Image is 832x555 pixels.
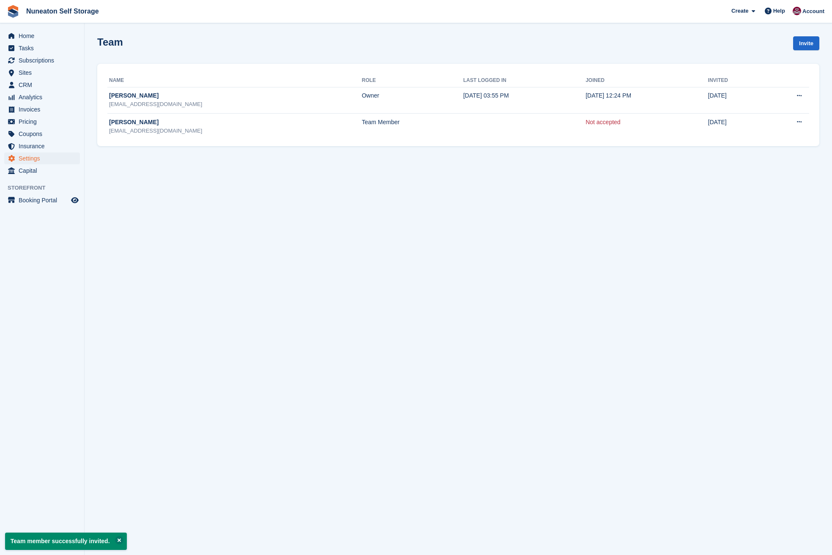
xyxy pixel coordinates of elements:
[4,54,80,66] a: menu
[4,152,80,164] a: menu
[4,67,80,79] a: menu
[362,87,463,113] td: Owner
[362,74,463,87] th: Role
[586,119,621,125] a: Not accepted
[4,91,80,103] a: menu
[109,91,362,100] div: [PERSON_NAME]
[70,195,80,205] a: Preview store
[708,113,762,139] td: [DATE]
[19,67,69,79] span: Sites
[4,165,80,177] a: menu
[708,74,762,87] th: Invited
[19,103,69,115] span: Invoices
[793,7,801,15] img: Chris Palmer
[23,4,102,18] a: Nuneaton Self Storage
[19,140,69,152] span: Insurance
[19,116,69,128] span: Pricing
[4,116,80,128] a: menu
[4,42,80,54] a: menu
[109,127,362,135] div: [EMAIL_ADDRESS][DOMAIN_NAME]
[4,103,80,115] a: menu
[4,194,80,206] a: menu
[7,5,19,18] img: stora-icon-8386f47178a22dfd0bd8f6a31ec36ba5ce8667c1dd55bd0f319d3a0aa187defe.svg
[109,118,362,127] div: [PERSON_NAME]
[19,54,69,66] span: Subscriptions
[19,91,69,103] span: Analytics
[19,128,69,140] span: Coupons
[4,79,80,91] a: menu
[586,87,708,113] td: [DATE] 12:24 PM
[802,7,824,16] span: Account
[4,140,80,152] a: menu
[19,30,69,42] span: Home
[8,184,84,192] span: Storefront
[793,36,819,50] a: Invite
[362,113,463,139] td: Team Member
[463,87,586,113] td: [DATE] 03:55 PM
[586,74,708,87] th: Joined
[773,7,785,15] span: Help
[4,128,80,140] a: menu
[731,7,748,15] span: Create
[19,79,69,91] span: CRM
[19,165,69,177] span: Capital
[4,30,80,42] a: menu
[708,87,762,113] td: [DATE]
[19,194,69,206] span: Booking Portal
[97,36,123,48] h1: Team
[107,74,362,87] th: Name
[19,152,69,164] span: Settings
[109,100,362,109] div: [EMAIL_ADDRESS][DOMAIN_NAME]
[5,533,127,550] p: Team member successfully invited.
[19,42,69,54] span: Tasks
[463,74,586,87] th: Last logged in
